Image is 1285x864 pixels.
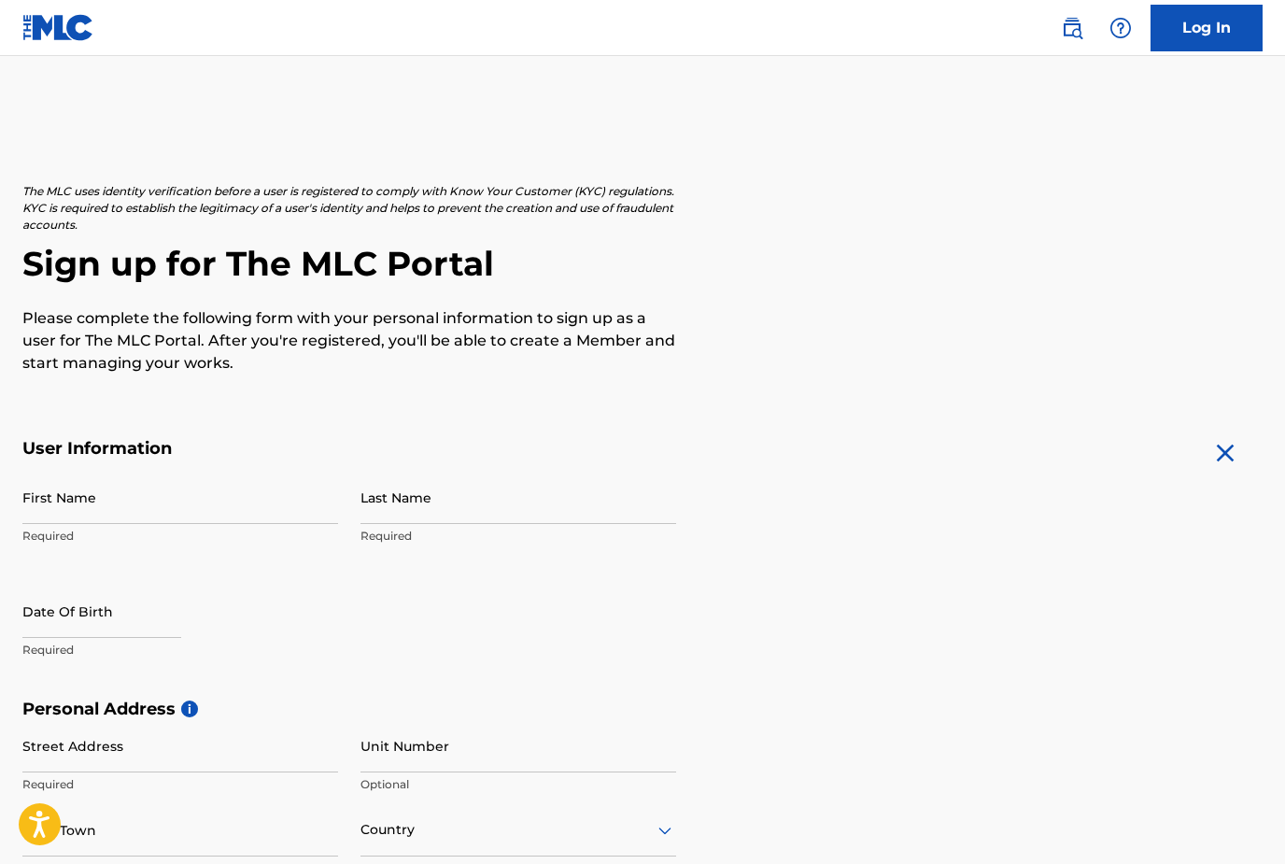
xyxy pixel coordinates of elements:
p: Required [22,776,338,793]
img: MLC Logo [22,14,94,41]
img: close [1210,438,1240,468]
p: Please complete the following form with your personal information to sign up as a user for The ML... [22,307,676,375]
div: Help [1102,9,1139,47]
a: Public Search [1053,9,1091,47]
img: help [1109,17,1132,39]
p: The MLC uses identity verification before a user is registered to comply with Know Your Customer ... [22,183,676,234]
h5: User Information [22,438,676,460]
a: Log In [1151,5,1263,51]
h2: Sign up for The MLC Portal [22,243,1263,285]
h5: Personal Address [22,699,1263,720]
p: Optional [360,776,676,793]
img: search [1061,17,1083,39]
span: i [181,701,198,717]
iframe: Chat Widget [1192,774,1285,864]
p: Required [360,528,676,545]
p: Required [22,642,338,659]
p: Required [22,528,338,545]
